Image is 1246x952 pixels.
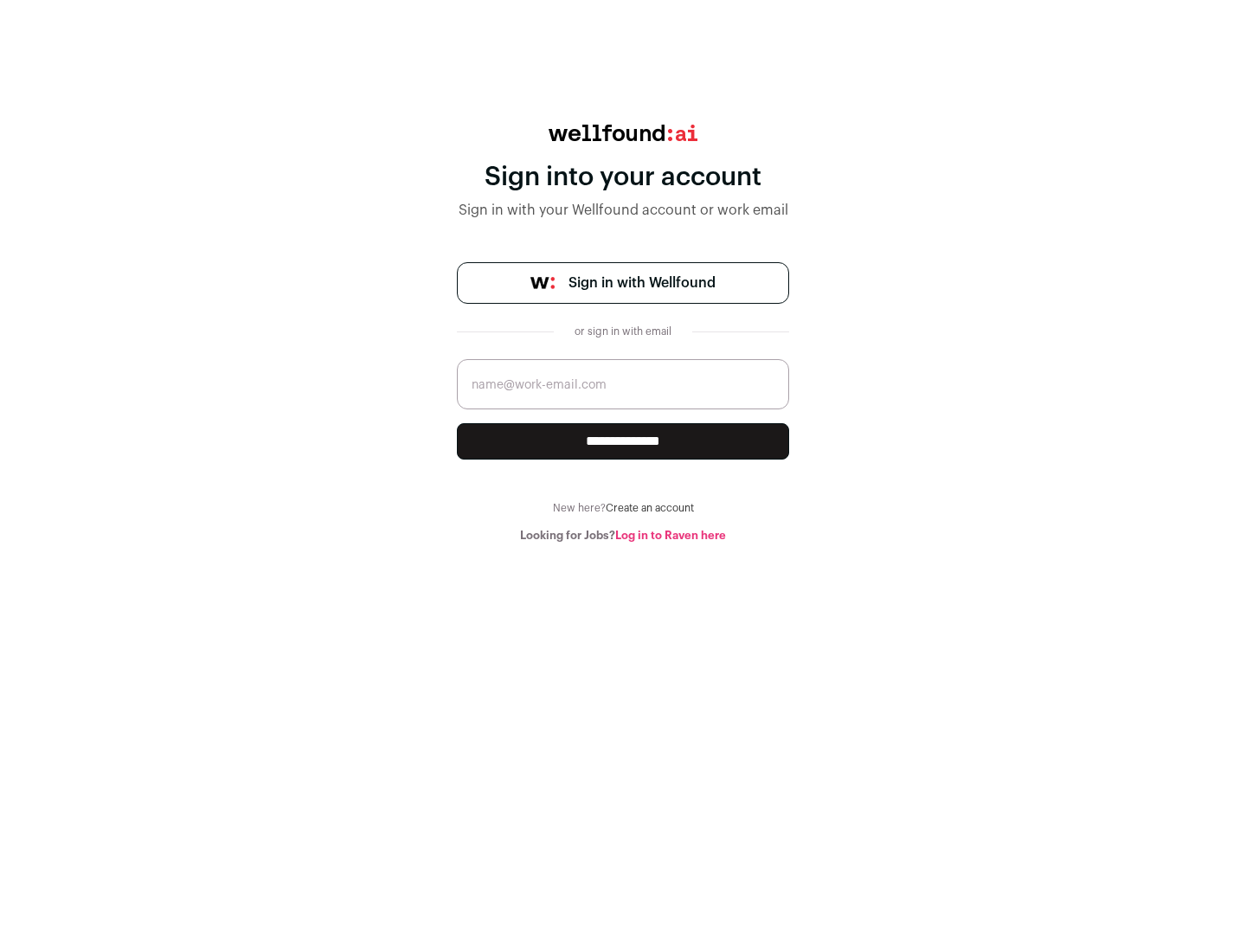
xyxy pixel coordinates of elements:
[615,530,726,541] a: Log in to Raven here
[457,200,789,221] div: Sign in with your Wellfound account or work email
[606,503,694,513] a: Create an account
[457,262,789,304] a: Sign in with Wellfound
[568,325,678,338] div: or sign in with email
[457,162,789,193] div: Sign into your account
[568,273,716,293] span: Sign in with Wellfound
[457,359,789,409] input: name@work-email.com
[457,501,789,515] div: New here?
[549,125,697,141] img: wellfound:ai
[530,277,555,289] img: wellfound-symbol-flush-black-fb3c872781a75f747ccb3a119075da62bfe97bd399995f84a933054e44a575c4.png
[457,529,789,543] div: Looking for Jobs?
